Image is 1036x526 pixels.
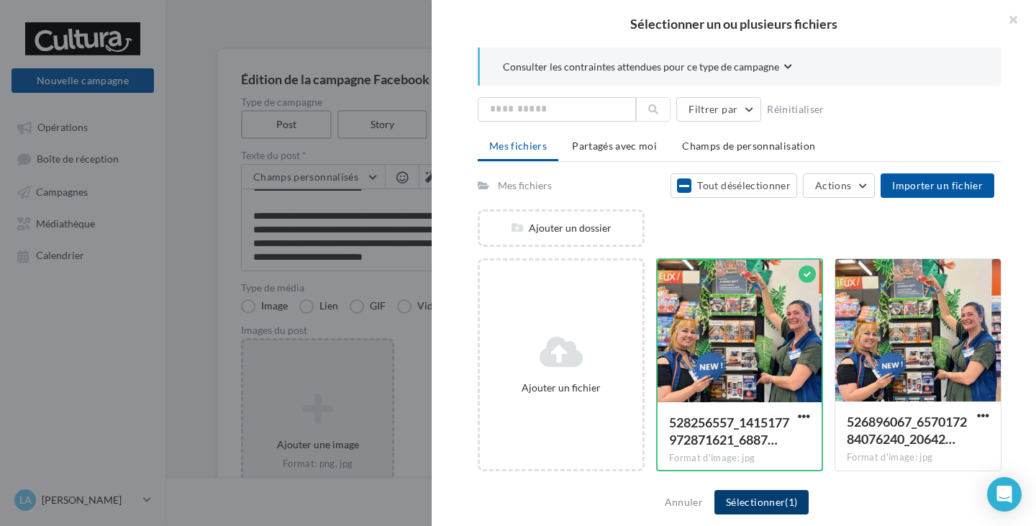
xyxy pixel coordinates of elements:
[714,490,809,514] button: Sélectionner(1)
[498,178,552,193] div: Mes fichiers
[669,452,810,465] div: Format d'image: jpg
[503,60,779,74] span: Consulter les contraintes attendues pour ce type de campagne
[455,17,1013,30] h2: Sélectionner un ou plusieurs fichiers
[815,179,851,191] span: Actions
[847,451,989,464] div: Format d'image: jpg
[881,173,994,198] button: Importer un fichier
[671,173,797,198] button: Tout désélectionner
[892,179,983,191] span: Importer un fichier
[659,494,709,511] button: Annuler
[803,173,875,198] button: Actions
[785,496,797,508] span: (1)
[682,140,815,152] span: Champs de personnalisation
[676,97,761,122] button: Filtrer par
[761,101,830,118] button: Réinitialiser
[987,477,1022,512] div: Open Intercom Messenger
[847,414,967,447] span: 526896067_657017284076240_2064287081115851936_n
[572,140,657,152] span: Partagés avec moi
[503,59,792,77] button: Consulter les contraintes attendues pour ce type de campagne
[480,221,642,235] div: Ajouter un dossier
[669,414,789,448] span: 528256557_1415177972871621_6887270141758240188_n
[489,140,547,152] span: Mes fichiers
[486,381,637,395] div: Ajouter un fichier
